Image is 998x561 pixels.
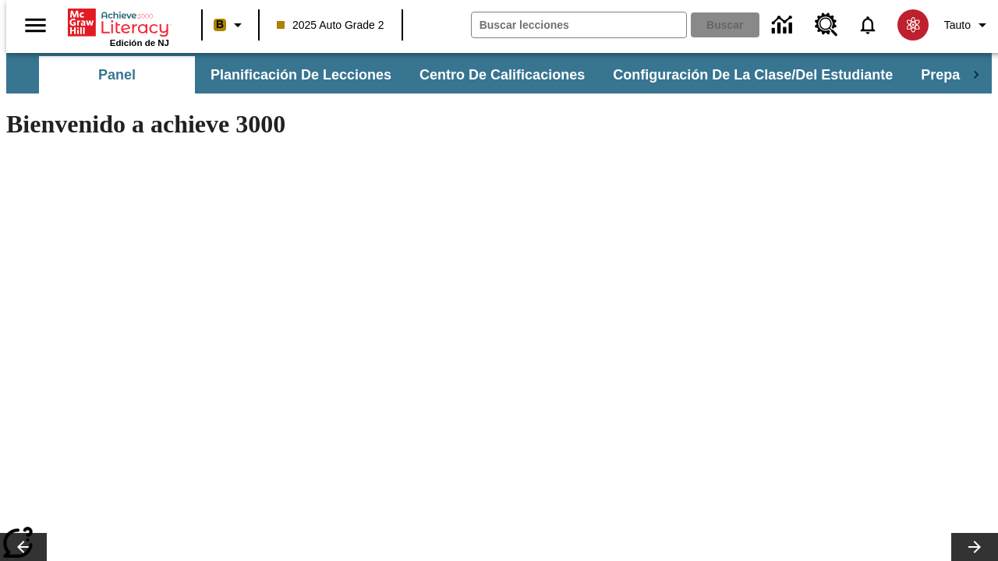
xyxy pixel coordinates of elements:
[805,4,848,46] a: Centro de recursos, Se abrirá en una pestaña nueva.
[763,4,805,47] a: Centro de información
[407,56,597,93] button: Centro de calificaciones
[110,38,169,48] span: Edición de NJ
[277,17,384,34] span: 2025 Auto Grade 2
[951,533,998,561] button: Carrusel de lecciones, seguir
[216,15,224,34] span: B
[6,53,992,93] div: Subbarra de navegación
[472,12,686,37] input: Buscar campo
[600,56,905,93] button: Configuración de la clase/del estudiante
[961,56,992,93] div: Pestañas siguientes
[68,7,169,38] a: Portada
[39,56,195,93] button: Panel
[848,5,888,45] a: Notificaciones
[207,11,253,39] button: Boost El color de la clase es anaranjado claro. Cambiar el color de la clase.
[37,56,961,93] div: Subbarra de navegación
[888,5,938,45] button: Escoja un nuevo avatar
[68,5,169,48] div: Portada
[6,110,680,139] h1: Bienvenido a achieve 3000
[938,11,998,39] button: Perfil/Configuración
[12,2,58,48] button: Abrir el menú lateral
[198,56,404,93] button: Planificación de lecciones
[897,9,929,41] img: avatar image
[944,17,971,34] span: Tauto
